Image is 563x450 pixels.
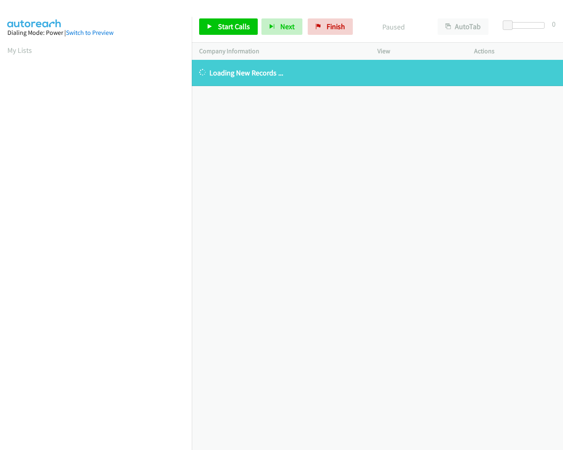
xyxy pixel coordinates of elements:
a: Finish [308,18,353,35]
span: Next [280,22,295,31]
a: Switch to Preview [66,29,114,36]
p: Loading New Records ... [199,67,556,78]
p: Actions [474,46,556,56]
div: Delay between calls (in seconds) [507,22,545,29]
div: 0 [552,18,556,30]
span: Start Calls [218,22,250,31]
a: Start Calls [199,18,258,35]
p: Paused [364,21,423,32]
p: Company Information [199,46,363,56]
p: View [377,46,459,56]
span: Finish [327,22,345,31]
div: Dialing Mode: Power | [7,28,184,38]
button: AutoTab [438,18,488,35]
button: Next [261,18,302,35]
a: My Lists [7,45,32,55]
